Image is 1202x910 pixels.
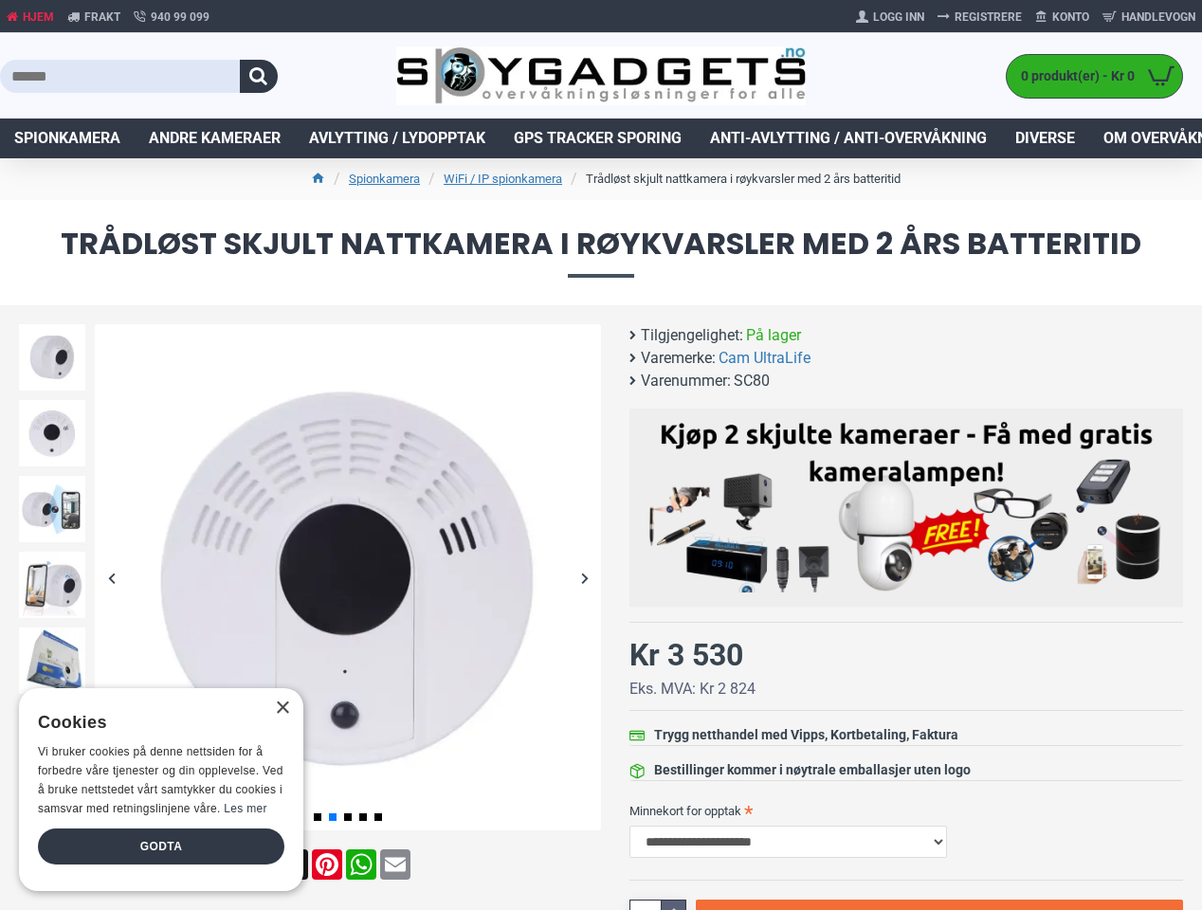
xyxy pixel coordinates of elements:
[224,802,266,815] a: Les mer, opens a new window
[931,2,1029,32] a: Registrere
[19,228,1183,277] span: Trådløst skjult nattkamera i røykvarsler med 2 års batteritid
[344,813,352,821] span: Go to slide 3
[19,324,85,391] img: Trådløst skjult nattkamera i røykvarsler med 2 års batteritid - SpyGadgets.no
[873,9,924,26] span: Logg Inn
[95,324,601,830] img: Trådløst skjult nattkamera i røykvarsler med 2 års batteritid - SpyGadgets.no
[95,561,128,594] div: Previous slide
[149,127,281,150] span: Andre kameraer
[396,46,805,105] img: SpyGadgets.no
[38,702,272,743] div: Cookies
[309,127,485,150] span: Avlytting / Lydopptak
[629,632,743,678] div: Kr 3 530
[1007,66,1139,86] span: 0 produkt(er) - Kr 0
[641,324,743,347] b: Tilgjengelighet:
[1121,9,1195,26] span: Handlevogn
[719,347,810,370] a: Cam UltraLife
[629,795,1183,826] label: Minnekort for opptak
[349,170,420,189] a: Spionkamera
[23,9,54,26] span: Hjem
[641,370,731,392] b: Varenummer:
[359,813,367,821] span: Go to slide 4
[19,476,85,542] img: Trådløst skjult nattkamera i røykvarsler med 2 års batteritid - SpyGadgets.no
[644,418,1169,591] img: Kjøp 2 skjulte kameraer – Få med gratis kameralampe!
[378,849,412,880] a: Email
[275,701,289,716] div: Close
[734,370,770,392] span: SC80
[1029,2,1096,32] a: Konto
[654,725,958,745] div: Trygg netthandel med Vipps, Kortbetaling, Faktura
[955,9,1022,26] span: Registrere
[641,347,716,370] b: Varemerke:
[151,9,209,26] span: 940 99 099
[444,170,562,189] a: WiFi / IP spionkamera
[696,118,1001,158] a: Anti-avlytting / Anti-overvåkning
[500,118,696,158] a: GPS Tracker Sporing
[514,127,682,150] span: GPS Tracker Sporing
[1015,127,1075,150] span: Diverse
[84,9,120,26] span: Frakt
[314,813,321,821] span: Go to slide 1
[38,745,283,814] span: Vi bruker cookies på denne nettsiden for å forbedre våre tjenester og din opplevelse. Ved å bruke...
[19,628,85,694] img: Trådløst skjult nattkamera i røykvarsler med 2 års batteritid - SpyGadgets.no
[710,127,987,150] span: Anti-avlytting / Anti-overvåkning
[329,813,337,821] span: Go to slide 2
[310,849,344,880] a: Pinterest
[295,118,500,158] a: Avlytting / Lydopptak
[38,828,284,864] div: Godta
[14,127,120,150] span: Spionkamera
[19,552,85,618] img: Trådløst skjult nattkamera i røykvarsler med 2 års batteritid - SpyGadgets.no
[344,849,378,880] a: WhatsApp
[1052,9,1089,26] span: Konto
[1096,2,1202,32] a: Handlevogn
[654,760,971,780] div: Bestillinger kommer i nøytrale emballasjer uten logo
[1007,55,1182,98] a: 0 produkt(er) - Kr 0
[135,118,295,158] a: Andre kameraer
[568,561,601,594] div: Next slide
[19,400,85,466] img: Trådløst skjult nattkamera i røykvarsler med 2 års batteritid - SpyGadgets.no
[849,2,931,32] a: Logg Inn
[746,324,801,347] span: På lager
[1001,118,1089,158] a: Diverse
[374,813,382,821] span: Go to slide 5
